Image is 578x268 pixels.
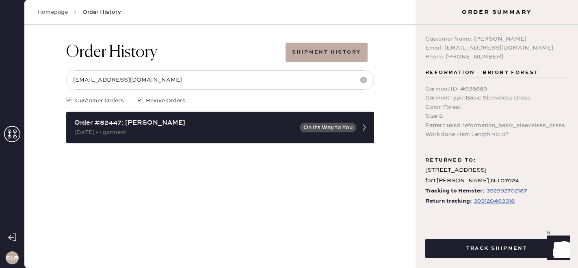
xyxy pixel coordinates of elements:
button: Shipment History [286,43,367,62]
div: Customer Name: [PERSON_NAME] [425,35,568,43]
span: Returned to: [425,156,476,165]
a: Track Shipment [425,244,568,252]
div: [STREET_ADDRESS] fort [PERSON_NAME] , NJ 07024 [425,165,568,186]
div: Work done : Hem Length 40.0” [425,130,568,139]
span: Customer Orders [75,96,124,105]
span: Tracking to Hemster: [425,186,485,196]
div: Garment ID : # 938689 [425,84,568,93]
div: [DATE] • 1 garment [74,128,295,137]
h3: Order Summary [416,8,578,16]
iframe: Front Chat [539,231,574,266]
div: Pattern used : reformation_basic_sleeveless_dress [425,121,568,130]
a: Homepage [37,8,68,16]
span: Order History [82,8,121,16]
button: On Its Way to You [300,123,356,132]
div: Size : 8 [425,112,568,121]
a: 393120493318 [472,196,515,206]
button: Track Shipment [425,239,568,258]
a: 392992702187 [485,186,527,196]
div: Email: [EMAIL_ADDRESS][DOMAIN_NAME] [425,43,568,52]
div: Phone: [PHONE_NUMBER] [425,52,568,61]
div: Garment Type : Basic Sleeveless Dress [425,93,568,102]
div: Color : Forest [425,103,568,112]
div: Order #82447: [PERSON_NAME] [74,118,295,128]
div: https://www.fedex.com/apps/fedextrack/?tracknumbers=393120493318&cntry_code=US [474,196,515,206]
span: Return tracking: [425,196,472,206]
span: Revive Orders [146,96,186,105]
div: https://www.fedex.com/apps/fedextrack/?tracknumbers=392992702187&cntry_code=US [486,186,527,196]
input: Search by order number, customer name, email or phone number [66,70,374,90]
span: Reformation - Briony Forest [425,68,539,78]
h3: CLR [6,255,18,261]
h1: Order History [66,43,157,62]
